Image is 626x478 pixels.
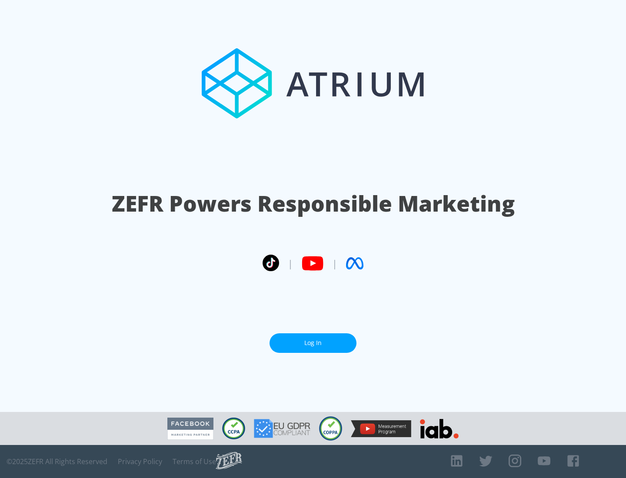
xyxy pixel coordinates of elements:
a: Privacy Policy [118,457,162,466]
span: | [288,257,293,270]
span: © 2025 ZEFR All Rights Reserved [7,457,107,466]
img: IAB [420,419,459,438]
span: | [332,257,337,270]
img: CCPA Compliant [222,418,245,439]
h1: ZEFR Powers Responsible Marketing [112,189,515,219]
a: Terms of Use [173,457,216,466]
img: GDPR Compliant [254,419,310,438]
a: Log In [270,333,356,353]
img: COPPA Compliant [319,416,342,441]
img: YouTube Measurement Program [351,420,411,437]
img: Facebook Marketing Partner [167,418,213,440]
